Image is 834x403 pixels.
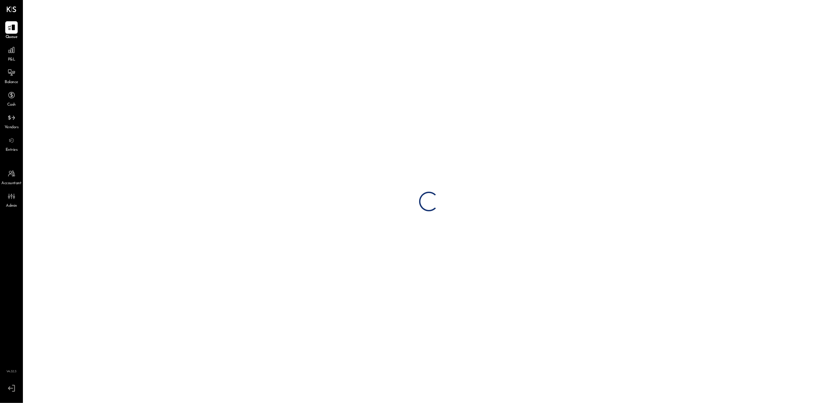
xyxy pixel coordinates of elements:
[5,79,18,85] span: Balance
[0,21,23,40] a: Queue
[6,147,18,153] span: Entries
[2,181,22,186] span: Accountant
[0,190,23,209] a: Admin
[0,167,23,186] a: Accountant
[6,203,17,209] span: Admin
[6,34,18,40] span: Queue
[0,134,23,153] a: Entries
[5,125,19,131] span: Vendors
[0,66,23,85] a: Balance
[0,44,23,63] a: P&L
[0,112,23,131] a: Vendors
[7,102,16,108] span: Cash
[8,57,15,63] span: P&L
[0,89,23,108] a: Cash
